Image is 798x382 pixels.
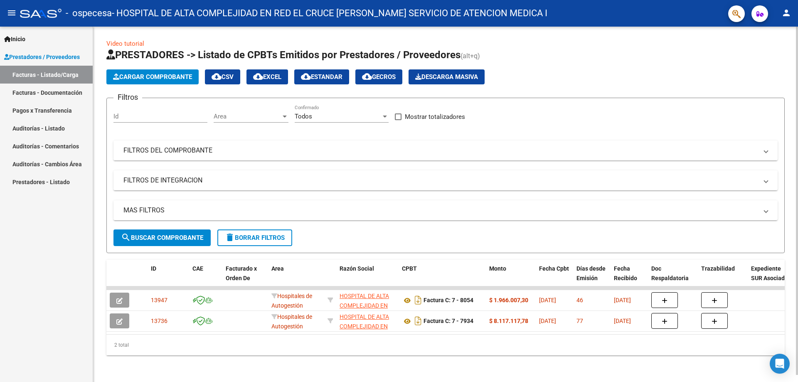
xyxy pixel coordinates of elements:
[539,297,556,303] span: [DATE]
[212,71,222,81] mat-icon: cloud_download
[536,260,573,296] datatable-header-cell: Fecha Cpbt
[113,170,778,190] mat-expansion-panel-header: FILTROS DE INTEGRACION
[112,4,547,22] span: - HOSPITAL DE ALTA COMPLEJIDAD EN RED EL CRUCE [PERSON_NAME] SERVICIO DE ATENCION MEDICA I
[123,206,758,215] mat-panel-title: MAS FILTROS
[121,232,131,242] mat-icon: search
[340,265,374,272] span: Razón Social
[486,260,536,296] datatable-header-cell: Monto
[413,314,424,328] i: Descargar documento
[151,265,156,272] span: ID
[340,313,393,367] span: HOSPITAL DE ALTA COMPLEJIDAD EN RED EL CRUCE [PERSON_NAME] SERVICIO DE ATENCION MEDICA I
[336,260,399,296] datatable-header-cell: Razón Social
[770,354,790,374] div: Open Intercom Messenger
[212,73,234,81] span: CSV
[424,318,473,325] strong: Factura C: 7 - 7934
[614,318,631,324] span: [DATE]
[4,35,25,44] span: Inicio
[113,73,192,81] span: Cargar Comprobante
[413,293,424,307] i: Descargar documento
[148,260,189,296] datatable-header-cell: ID
[106,335,785,355] div: 2 total
[253,71,263,81] mat-icon: cloud_download
[539,318,556,324] span: [DATE]
[751,265,788,281] span: Expediente SUR Asociado
[271,313,312,330] span: Hospitales de Autogestión
[539,265,569,272] span: Fecha Cpbt
[225,234,285,242] span: Borrar Filtros
[113,200,778,220] mat-expansion-panel-header: MAS FILTROS
[113,229,211,246] button: Buscar Comprobante
[106,40,144,47] a: Video tutorial
[295,113,312,120] span: Todos
[217,229,292,246] button: Borrar Filtros
[409,69,485,84] app-download-masive: Descarga masiva de comprobantes (adjuntos)
[205,69,240,84] button: CSV
[340,312,395,330] div: 30710847351
[701,265,735,272] span: Trazabilidad
[214,113,281,120] span: Area
[301,73,342,81] span: Estandar
[4,52,80,62] span: Prestadores / Proveedores
[748,260,793,296] datatable-header-cell: Expediente SUR Asociado
[246,69,288,84] button: EXCEL
[614,265,637,281] span: Fecha Recibido
[698,260,748,296] datatable-header-cell: Trazabilidad
[648,260,698,296] datatable-header-cell: Doc Respaldatoria
[355,69,402,84] button: Gecros
[271,265,284,272] span: Area
[409,69,485,84] button: Descarga Masiva
[576,297,583,303] span: 46
[362,73,396,81] span: Gecros
[189,260,222,296] datatable-header-cell: CAE
[225,232,235,242] mat-icon: delete
[151,297,167,303] span: 13947
[402,265,417,272] span: CPBT
[66,4,112,22] span: - ospecesa
[489,318,528,324] strong: $ 8.117.117,78
[123,146,758,155] mat-panel-title: FILTROS DEL COMPROBANTE
[121,234,203,242] span: Buscar Comprobante
[151,318,167,324] span: 13736
[405,112,465,122] span: Mostrar totalizadores
[192,265,203,272] span: CAE
[399,260,486,296] datatable-header-cell: CPBT
[301,71,311,81] mat-icon: cloud_download
[113,91,142,103] h3: Filtros
[489,297,528,303] strong: $ 1.966.007,30
[113,140,778,160] mat-expansion-panel-header: FILTROS DEL COMPROBANTE
[424,297,473,304] strong: Factura C: 7 - 8054
[576,265,606,281] span: Días desde Emisión
[415,73,478,81] span: Descarga Masiva
[7,8,17,18] mat-icon: menu
[340,293,393,347] span: HOSPITAL DE ALTA COMPLEJIDAD EN RED EL CRUCE [PERSON_NAME] SERVICIO DE ATENCION MEDICA I
[253,73,281,81] span: EXCEL
[362,71,372,81] mat-icon: cloud_download
[222,260,268,296] datatable-header-cell: Facturado x Orden De
[781,8,791,18] mat-icon: person
[576,318,583,324] span: 77
[573,260,611,296] datatable-header-cell: Días desde Emisión
[226,265,257,281] span: Facturado x Orden De
[651,265,689,281] span: Doc Respaldatoria
[614,297,631,303] span: [DATE]
[461,52,480,60] span: (alt+q)
[123,176,758,185] mat-panel-title: FILTROS DE INTEGRACION
[611,260,648,296] datatable-header-cell: Fecha Recibido
[106,49,461,61] span: PRESTADORES -> Listado de CPBTs Emitidos por Prestadores / Proveedores
[340,291,395,309] div: 30710847351
[294,69,349,84] button: Estandar
[489,265,506,272] span: Monto
[271,293,312,309] span: Hospitales de Autogestión
[106,69,199,84] button: Cargar Comprobante
[268,260,324,296] datatable-header-cell: Area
